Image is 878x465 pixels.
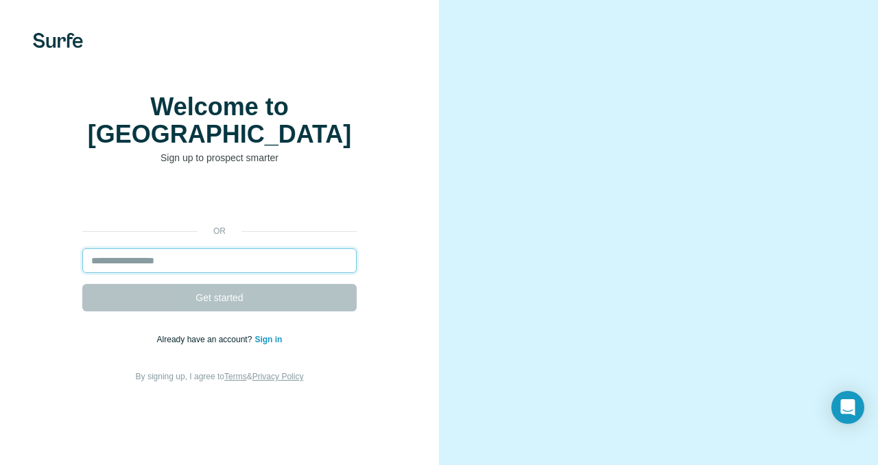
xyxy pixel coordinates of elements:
h1: Welcome to [GEOGRAPHIC_DATA] [82,93,357,148]
img: Surfe's logo [33,33,83,48]
span: By signing up, I agree to & [136,372,304,381]
iframe: Sign in with Google Button [75,185,364,215]
p: Sign up to prospect smarter [82,151,357,165]
div: Open Intercom Messenger [831,391,864,424]
p: or [198,225,241,237]
a: Terms [224,372,247,381]
span: Already have an account? [157,335,255,344]
a: Sign in [254,335,282,344]
a: Privacy Policy [252,372,304,381]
